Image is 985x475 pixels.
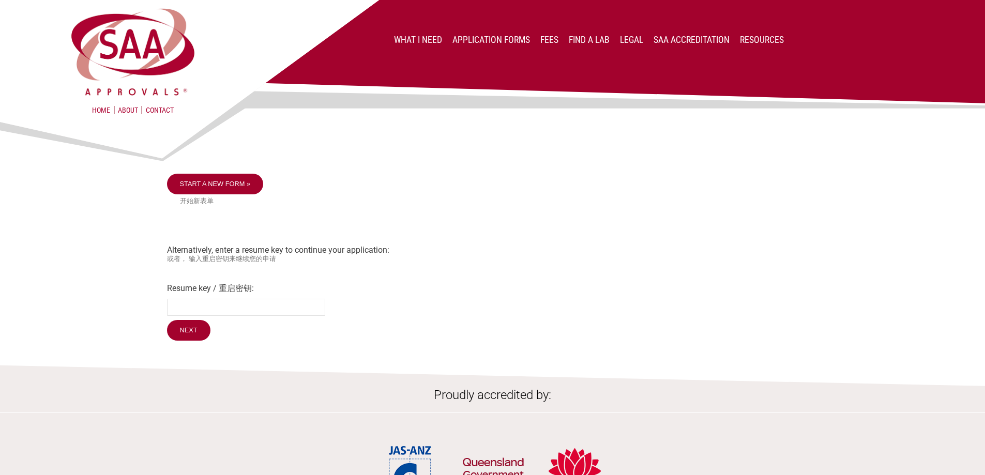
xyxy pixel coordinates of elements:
[620,35,643,45] a: Legal
[569,35,610,45] a: Find a lab
[114,106,142,114] a: About
[92,106,110,114] a: Home
[69,6,197,98] img: SAA Approvals
[167,174,264,194] a: Start a new form »
[740,35,784,45] a: Resources
[167,174,819,343] div: Alternatively, enter a resume key to continue your application:
[167,320,210,341] input: Next
[452,35,530,45] a: Application Forms
[654,35,730,45] a: SAA Accreditation
[146,106,174,114] a: Contact
[180,197,819,206] small: 开始新表单
[394,35,442,45] a: What I Need
[167,283,819,294] label: Resume key / 重启密钥:
[540,35,558,45] a: Fees
[167,255,819,264] small: 或者， 输入重启密钥来继续您的申请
